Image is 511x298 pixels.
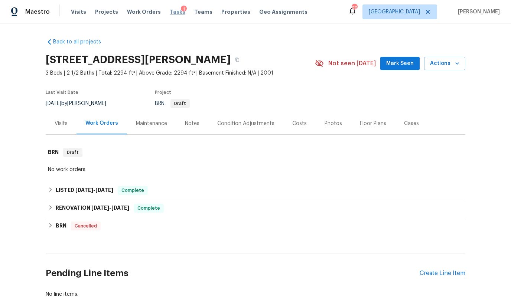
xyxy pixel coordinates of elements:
[194,8,212,16] span: Teams
[75,187,113,193] span: -
[420,270,465,277] div: Create Line Item
[369,8,420,16] span: [GEOGRAPHIC_DATA]
[155,90,171,95] span: Project
[328,60,376,67] span: Not seen [DATE]
[91,205,109,210] span: [DATE]
[48,166,463,173] div: No work orders.
[231,53,244,66] button: Copy Address
[430,59,459,68] span: Actions
[95,8,118,16] span: Projects
[46,69,315,77] span: 3 Beds | 2 1/2 Baths | Total: 2294 ft² | Above Grade: 2294 ft² | Basement Finished: N/A | 2001
[455,8,500,16] span: [PERSON_NAME]
[72,222,100,230] span: Cancelled
[46,199,465,217] div: RENOVATION [DATE]-[DATE]Complete
[46,181,465,199] div: LISTED [DATE]-[DATE]Complete
[85,119,118,127] div: Work Orders
[56,186,113,195] h6: LISTED
[181,6,187,13] div: 1
[292,120,307,127] div: Costs
[325,120,342,127] div: Photos
[259,8,307,16] span: Geo Assignments
[171,101,189,106] span: Draft
[46,90,78,95] span: Last Visit Date
[352,4,357,12] div: 99
[48,148,59,157] h6: BRN
[46,217,465,235] div: BRN Cancelled
[221,8,250,16] span: Properties
[25,8,50,16] span: Maestro
[46,256,420,291] h2: Pending Line Items
[155,101,190,106] span: BRN
[127,8,161,16] span: Work Orders
[380,57,420,71] button: Mark Seen
[91,205,129,210] span: -
[118,187,147,194] span: Complete
[46,291,465,298] div: No line items.
[71,8,86,16] span: Visits
[55,120,68,127] div: Visits
[46,38,117,46] a: Back to all projects
[64,149,82,156] span: Draft
[185,120,199,127] div: Notes
[75,187,93,193] span: [DATE]
[170,9,185,14] span: Tasks
[136,120,167,127] div: Maintenance
[46,141,465,164] div: BRN Draft
[404,120,419,127] div: Cases
[95,187,113,193] span: [DATE]
[46,101,61,106] span: [DATE]
[360,120,386,127] div: Floor Plans
[46,99,115,108] div: by [PERSON_NAME]
[424,57,465,71] button: Actions
[56,222,66,230] h6: BRN
[56,204,129,213] h6: RENOVATION
[134,204,163,212] span: Complete
[46,56,231,63] h2: [STREET_ADDRESS][PERSON_NAME]
[111,205,129,210] span: [DATE]
[217,120,274,127] div: Condition Adjustments
[386,59,414,68] span: Mark Seen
